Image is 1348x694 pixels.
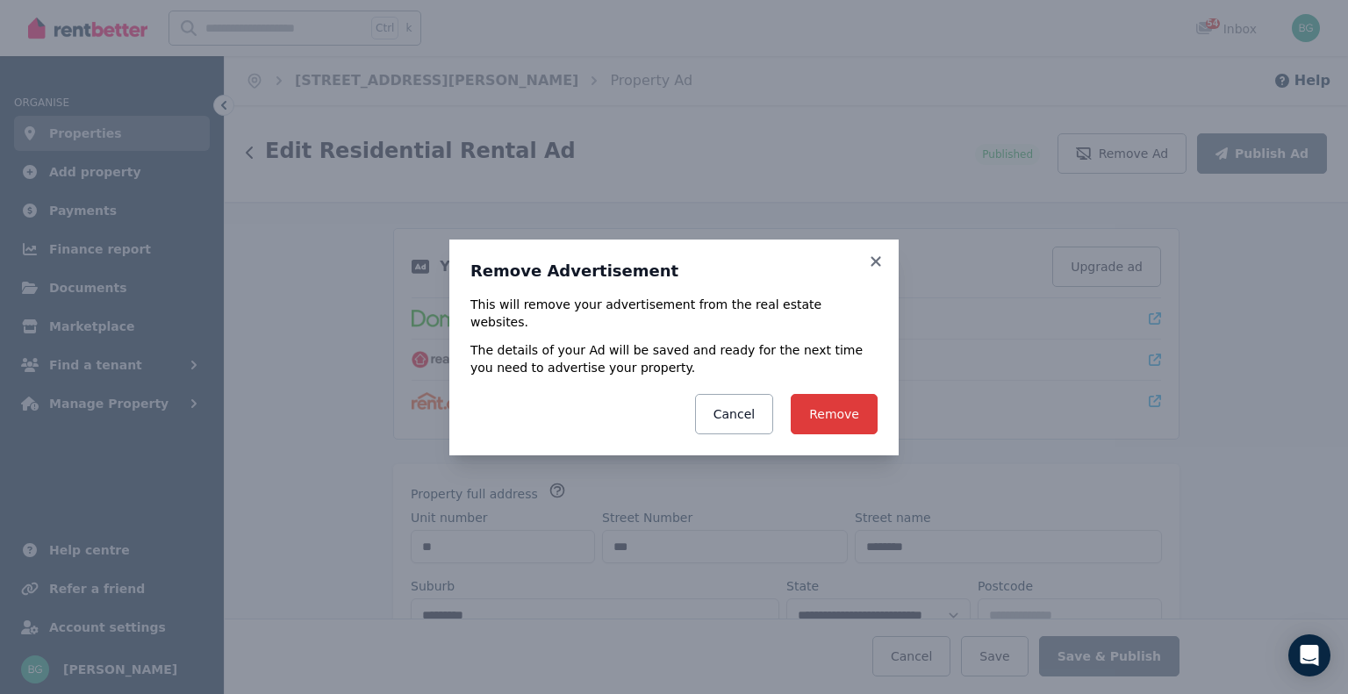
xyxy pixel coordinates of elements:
[1288,634,1330,676] div: Open Intercom Messenger
[470,341,878,376] p: The details of your Ad will be saved and ready for the next time you need to advertise your prope...
[470,261,878,282] h3: Remove Advertisement
[695,394,773,434] button: Cancel
[470,296,878,331] p: This will remove your advertisement from the real estate websites.
[791,394,878,434] button: Remove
